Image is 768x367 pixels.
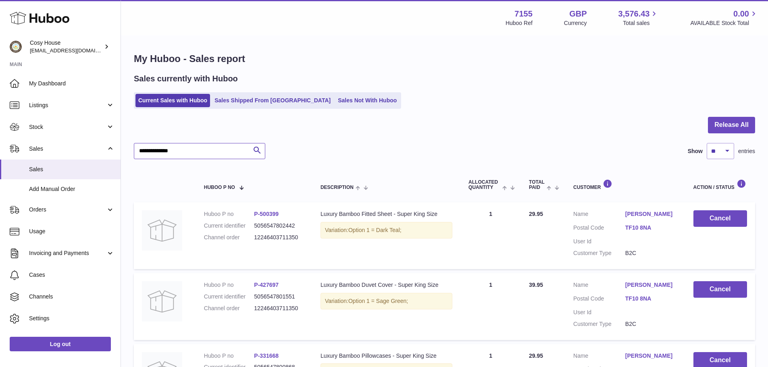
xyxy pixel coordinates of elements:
[30,47,119,54] span: [EMAIL_ADDRESS][DOMAIN_NAME]
[321,293,452,309] div: Variation:
[529,211,543,217] span: 29.95
[29,293,114,301] span: Channels
[625,249,677,257] dd: B2C
[618,8,650,19] span: 3,576.43
[529,282,543,288] span: 39.95
[733,8,749,19] span: 0.00
[625,352,677,360] a: [PERSON_NAME]
[29,166,114,173] span: Sales
[254,282,279,288] a: P-427697
[204,352,254,360] dt: Huboo P no
[134,73,238,84] h2: Sales currently with Huboo
[573,281,625,291] dt: Name
[573,295,625,305] dt: Postal Code
[142,281,182,321] img: no-photo.jpg
[254,293,304,301] dd: 5056547801551
[690,19,758,27] span: AVAILABLE Stock Total
[573,320,625,328] dt: Customer Type
[573,238,625,245] dt: User Id
[625,210,677,218] a: [PERSON_NAME]
[529,180,545,190] span: Total paid
[569,8,587,19] strong: GBP
[688,147,703,155] label: Show
[29,206,106,214] span: Orders
[573,210,625,220] dt: Name
[10,41,22,53] img: info@wholesomegoods.com
[514,8,533,19] strong: 7155
[573,179,677,190] div: Customer
[29,80,114,87] span: My Dashboard
[29,102,106,109] span: Listings
[573,224,625,234] dt: Postal Code
[690,8,758,27] a: 0.00 AVAILABLE Stock Total
[708,117,755,133] button: Release All
[321,281,452,289] div: Luxury Bamboo Duvet Cover - Super King Size
[321,210,452,218] div: Luxury Bamboo Fitted Sheet - Super King Size
[618,8,659,27] a: 3,576.43 Total sales
[321,185,354,190] span: Description
[30,39,102,54] div: Cosy House
[134,52,755,65] h1: My Huboo - Sales report
[204,305,254,312] dt: Channel order
[529,352,543,359] span: 29.95
[135,94,210,107] a: Current Sales with Huboo
[29,145,106,153] span: Sales
[142,210,182,251] img: no-photo.jpg
[335,94,400,107] a: Sales Not With Huboo
[204,281,254,289] dt: Huboo P no
[204,210,254,218] dt: Huboo P no
[204,185,235,190] span: Huboo P no
[625,295,677,303] a: TF10 8NA
[204,234,254,241] dt: Channel order
[29,315,114,322] span: Settings
[254,211,279,217] a: P-500399
[693,281,747,298] button: Cancel
[204,293,254,301] dt: Current identifier
[738,147,755,155] span: entries
[564,19,587,27] div: Currency
[321,222,452,238] div: Variation:
[254,305,304,312] dd: 12246403711350
[693,179,747,190] div: Action / Status
[254,352,279,359] a: P-331668
[460,202,521,269] td: 1
[321,352,452,360] div: Luxury Bamboo Pillowcases - Super King Size
[625,281,677,289] a: [PERSON_NAME]
[468,180,500,190] span: ALLOCATED Quantity
[254,222,304,230] dd: 5056547802442
[212,94,333,107] a: Sales Shipped From [GEOGRAPHIC_DATA]
[10,337,111,351] a: Log out
[693,210,747,227] button: Cancel
[625,224,677,232] a: TF10 8NA
[29,271,114,279] span: Cases
[506,19,533,27] div: Huboo Ref
[29,228,114,235] span: Usage
[204,222,254,230] dt: Current identifier
[460,273,521,340] td: 1
[573,352,625,362] dt: Name
[573,309,625,316] dt: User Id
[254,234,304,241] dd: 12246403711350
[29,185,114,193] span: Add Manual Order
[573,249,625,257] dt: Customer Type
[348,227,402,233] span: Option 1 = Dark Teal;
[348,298,408,304] span: Option 1 = Sage Green;
[625,320,677,328] dd: B2C
[29,123,106,131] span: Stock
[29,249,106,257] span: Invoicing and Payments
[623,19,659,27] span: Total sales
